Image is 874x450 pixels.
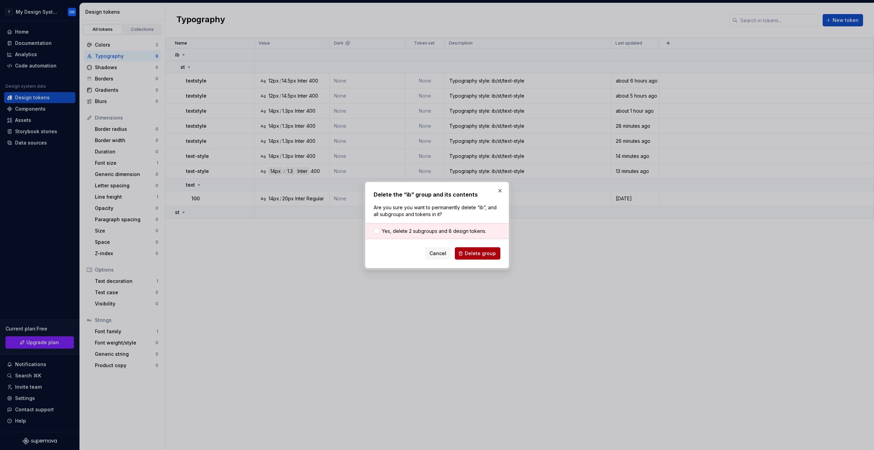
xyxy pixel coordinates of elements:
span: Delete group [465,250,496,257]
p: Are you sure you want to permanently delete “ib”, and all subgroups and tokens in it? [374,204,500,218]
button: Delete group [455,247,500,260]
span: Cancel [429,250,446,257]
span: Yes, delete 2 subgroups and 8 design tokens. [382,228,486,235]
button: Cancel [425,247,451,260]
h2: Delete the “ib” group and its contents [374,190,500,199]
